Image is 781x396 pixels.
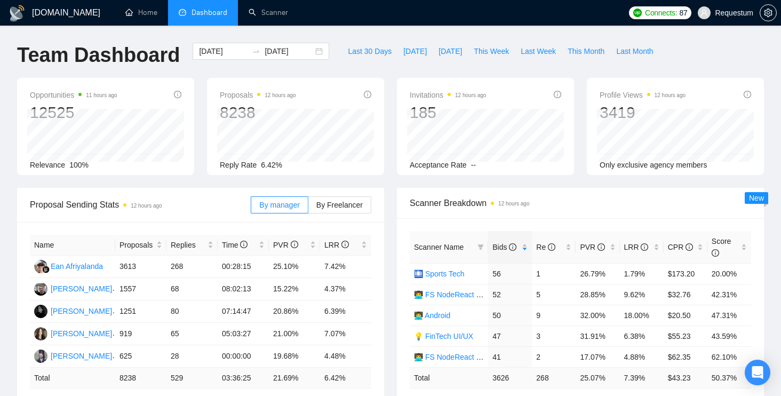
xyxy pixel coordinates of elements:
[414,290,549,299] a: 👨‍💻 FS NodeReact PropTech+CRM+ERP
[273,241,298,249] span: PVR
[218,256,269,278] td: 00:28:15
[34,260,47,273] img: EA
[192,8,227,17] span: Dashboard
[760,9,776,17] span: setting
[477,244,484,250] span: filter
[616,45,653,57] span: Last Month
[115,278,166,300] td: 1557
[34,305,47,318] img: AK
[30,198,251,211] span: Proposal Sending Stats
[51,305,112,317] div: [PERSON_NAME]
[42,266,50,273] img: gigradar-bm.png
[115,368,166,389] td: 8238
[115,256,166,278] td: 3613
[707,305,751,326] td: 47.31%
[745,360,770,385] div: Open Intercom Messenger
[265,45,313,57] input: End date
[707,367,751,388] td: 50.37 %
[532,326,576,346] td: 3
[620,346,664,367] td: 4.88%
[707,326,751,346] td: 43.59%
[744,91,751,98] span: info-circle
[498,201,529,207] time: 12 hours ago
[320,368,371,389] td: 6.42 %
[471,161,476,169] span: --
[620,367,664,388] td: 7.39 %
[252,47,260,56] span: swap-right
[51,328,112,339] div: [PERSON_NAME]
[548,243,555,251] span: info-circle
[700,9,708,17] span: user
[269,323,320,345] td: 21.00%
[348,45,392,57] span: Last 30 Days
[30,102,117,123] div: 12525
[707,263,751,284] td: 20.00%
[488,326,532,346] td: 47
[712,237,731,257] span: Score
[174,91,181,98] span: info-circle
[34,327,47,340] img: SO
[410,89,486,101] span: Invitations
[166,368,218,389] td: 529
[9,5,26,22] img: logo
[475,239,486,255] span: filter
[576,284,619,305] td: 28.85%
[655,92,686,98] time: 12 hours ago
[414,311,450,320] a: 👨‍💻 Android
[410,196,751,210] span: Scanner Breakdown
[664,263,707,284] td: $173.20
[69,161,89,169] span: 100%
[576,305,619,326] td: 32.00%
[218,345,269,368] td: 00:00:00
[532,305,576,326] td: 9
[86,92,117,98] time: 11 hours ago
[249,8,288,17] a: searchScanner
[645,7,677,19] span: Connects:
[179,9,186,16] span: dashboard
[34,306,112,315] a: AK[PERSON_NAME]
[410,161,467,169] span: Acceptance Rate
[668,243,693,251] span: CPR
[624,243,649,251] span: LRR
[712,249,719,257] span: info-circle
[600,161,707,169] span: Only exclusive agency members
[414,353,519,361] a: 👨‍💻 FS NodeReact E-commerce
[532,284,576,305] td: 5
[341,241,349,248] span: info-circle
[532,346,576,367] td: 2
[51,260,103,272] div: Ean Afriyalanda
[220,102,296,123] div: 8238
[410,102,486,123] div: 185
[115,300,166,323] td: 1251
[342,43,397,60] button: Last 30 Days
[166,323,218,345] td: 65
[364,91,371,98] span: info-circle
[115,323,166,345] td: 919
[125,8,157,17] a: homeHome
[474,45,509,57] span: This Week
[259,201,299,209] span: By manager
[220,89,296,101] span: Proposals
[269,300,320,323] td: 20.86%
[34,262,103,270] a: EAEan Afriyalanda
[34,351,112,360] a: VV[PERSON_NAME]
[218,323,269,345] td: 05:03:27
[488,305,532,326] td: 50
[51,283,112,295] div: [PERSON_NAME]
[554,91,561,98] span: info-circle
[397,43,433,60] button: [DATE]
[30,161,65,169] span: Relevance
[265,92,296,98] time: 12 hours ago
[51,350,112,362] div: [PERSON_NAME]
[218,278,269,300] td: 08:02:13
[597,243,605,251] span: info-circle
[34,284,112,292] a: VL[PERSON_NAME]
[218,368,269,389] td: 03:36:25
[576,346,619,367] td: 17.07%
[568,45,604,57] span: This Month
[633,9,642,17] img: upwork-logo.png
[664,305,707,326] td: $20.50
[115,235,166,256] th: Proposals
[410,367,488,388] td: Total
[166,300,218,323] td: 80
